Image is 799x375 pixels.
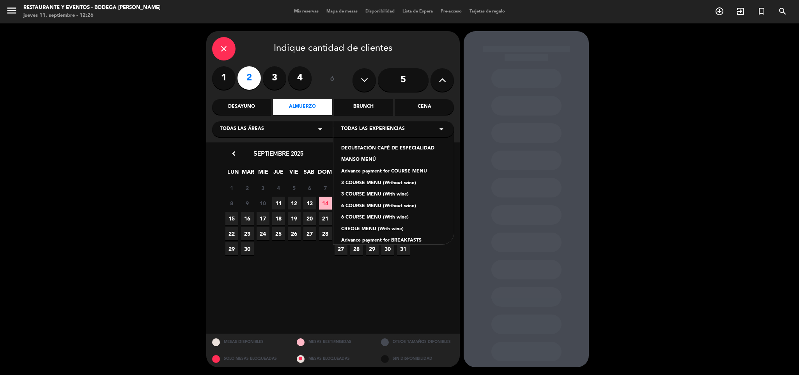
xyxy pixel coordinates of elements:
span: 25 [272,227,285,240]
span: 15 [225,212,238,225]
div: Advance payment for COURSE MENU [341,168,446,176]
div: Cena [395,99,454,115]
span: 17 [257,212,269,225]
span: 28 [350,242,363,255]
span: 5 [288,181,301,194]
span: LUN [227,167,239,180]
div: 3 COURSE MENU (Without wine) [341,180,446,187]
span: 7 [319,181,332,194]
span: 19 [288,212,301,225]
span: 13 [303,197,316,210]
span: 1 [225,181,238,194]
span: 11 [272,197,285,210]
div: SIN DISPONIBILIDAD [375,350,460,367]
span: 28 [319,227,332,240]
i: close [219,44,229,53]
div: jueves 11. septiembre - 12:26 [23,12,161,20]
span: VIE [287,167,300,180]
span: 24 [257,227,269,240]
div: 6 COURSE MENU (With wine) [341,214,446,222]
div: Desayuno [212,99,271,115]
span: Lista de Espera [399,9,437,14]
span: 10 [257,197,269,210]
i: arrow_drop_down [315,124,325,134]
div: Brunch [334,99,393,115]
span: 4 [272,181,285,194]
span: Mis reservas [290,9,322,14]
span: 12 [288,197,301,210]
i: chevron_left [230,149,238,158]
div: OTROS TAMAÑOS DIPONIBLES [375,334,460,350]
div: MANSO MENÚ [341,156,446,164]
span: 29 [366,242,379,255]
span: 18 [272,212,285,225]
div: Restaurante y Eventos - Bodega [PERSON_NAME] [23,4,161,12]
span: 27 [335,242,347,255]
span: 8 [225,197,238,210]
i: add_circle_outline [715,7,724,16]
span: 22 [225,227,238,240]
span: 26 [288,227,301,240]
span: DOM [318,167,331,180]
span: septiembre 2025 [253,149,303,157]
label: 2 [237,66,261,90]
span: Todas las áreas [220,125,264,133]
span: 31 [397,242,410,255]
i: menu [6,5,18,16]
span: MAR [242,167,255,180]
span: Disponibilidad [361,9,399,14]
div: 6 COURSE MENU (Without wine) [341,203,446,210]
div: MESAS BLOQUEADAS [291,350,376,367]
label: 4 [288,66,312,90]
label: 3 [263,66,286,90]
div: Almuerzo [273,99,332,115]
i: search [778,7,787,16]
span: 16 [241,212,254,225]
span: 23 [241,227,254,240]
span: Todas las experiencias [341,125,405,133]
div: ó [319,66,345,94]
button: menu [6,5,18,19]
span: SAB [303,167,315,180]
span: 27 [303,227,316,240]
i: arrow_drop_down [437,124,446,134]
span: Mapa de mesas [322,9,361,14]
span: 14 [319,197,332,210]
i: turned_in_not [757,7,766,16]
div: MESAS DISPONIBLES [206,334,291,350]
span: 30 [241,242,254,255]
span: 29 [225,242,238,255]
div: Indique cantidad de clientes [212,37,454,60]
span: 6 [303,181,316,194]
span: JUE [272,167,285,180]
i: exit_to_app [736,7,745,16]
label: 1 [212,66,236,90]
div: CREOLE MENU (With wine) [341,226,446,233]
span: 3 [257,181,269,194]
span: Tarjetas de regalo [466,9,509,14]
div: 3 COURSE MENU (With wine) [341,191,446,199]
span: MIE [257,167,270,180]
span: 21 [319,212,332,225]
span: 9 [241,197,254,210]
span: Pre-acceso [437,9,466,14]
span: 20 [303,212,316,225]
div: MESAS RESTRINGIDAS [291,334,376,350]
span: 30 [381,242,394,255]
span: 2 [241,181,254,194]
div: DEGUSTACIÓN CAFÉ DE ESPECIALIDAD [341,145,446,153]
div: Advance payment for BREAKFASTS [341,237,446,245]
div: SOLO MESAS BLOQUEADAS [206,350,291,367]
